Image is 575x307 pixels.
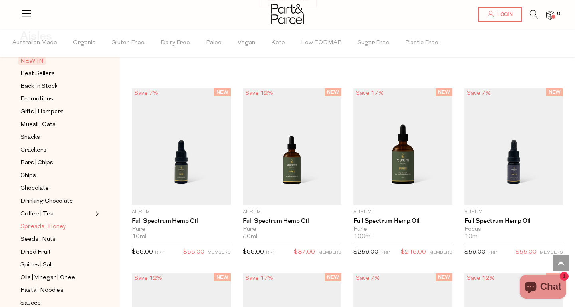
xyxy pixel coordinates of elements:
span: NEW IN [18,57,46,65]
span: Bars | Chips [20,158,53,168]
a: Coffee | Tea [20,209,93,219]
small: RRP [155,250,164,255]
div: Pure [353,226,452,233]
span: Muesli | Oats [20,120,56,130]
a: NEW IN [20,56,93,66]
span: Organic [73,29,95,57]
span: $215.00 [401,247,426,258]
div: Save 7% [132,88,161,99]
a: Oils | Vinegar | Ghee [20,273,93,283]
span: Crackers [20,146,46,155]
button: Expand/Collapse Coffee | Tea [93,209,99,218]
div: Save 12% [464,273,497,284]
span: Gluten Free [111,29,145,57]
span: Low FODMAP [301,29,341,57]
img: Part&Parcel [271,4,304,24]
span: Promotions [20,94,53,104]
span: $55.00 [183,247,204,258]
span: Sugar Free [357,29,389,57]
a: Bars | Chips [20,158,93,168]
span: $87.00 [294,247,315,258]
span: $59.00 [464,249,486,255]
span: NEW [325,88,341,96]
div: Pure [243,226,342,233]
span: Coffee | Tea [20,209,54,219]
span: 10ml [464,233,479,240]
span: Best Sellers [20,69,55,79]
span: NEW [214,88,231,96]
div: Save 12% [243,88,276,99]
span: NEW [325,273,341,281]
a: Drinking Chocolate [20,196,93,206]
img: Full Spectrum Hemp Oil [353,88,452,205]
span: 0 [555,10,562,18]
a: Muesli | Oats [20,120,93,130]
span: Australian Made [12,29,57,57]
span: Back In Stock [20,82,57,91]
span: Oils | Vinegar | Ghee [20,273,75,283]
a: Best Sellers [20,69,93,79]
div: Save 7% [464,88,493,99]
span: Drinking Chocolate [20,197,73,206]
a: Dried Fruit [20,247,93,257]
inbox-online-store-chat: Shopify online store chat [517,275,569,301]
a: Spices | Salt [20,260,93,270]
span: Dried Fruit [20,248,51,257]
span: Snacks [20,133,40,142]
a: Promotions [20,94,93,104]
span: NEW [546,88,563,96]
a: Snacks [20,132,93,142]
small: MEMBERS [208,250,231,255]
span: Gifts | Hampers [20,107,64,117]
small: MEMBERS [318,250,341,255]
span: Vegan [238,29,255,57]
a: Full Spectrum Hemp Oil [243,218,342,225]
span: $259.00 [353,249,379,255]
div: Focus [464,226,563,233]
div: Save 12% [132,273,165,284]
span: Spreads | Honey [20,222,66,232]
span: Dairy Free [161,29,190,57]
div: Save 17% [353,88,386,99]
div: Save 7% [353,273,382,284]
span: 10ml [132,233,146,240]
a: Full Spectrum Hemp Oil [132,218,231,225]
div: Pure [132,226,231,233]
span: NEW [436,273,452,281]
span: $59.00 [132,249,153,255]
img: Full Spectrum Hemp Oil [243,88,342,205]
a: Pasta | Noodles [20,285,93,295]
a: Gifts | Hampers [20,107,93,117]
a: 0 [546,11,554,19]
span: Plastic Free [405,29,438,57]
span: Keto [271,29,285,57]
small: RRP [266,250,275,255]
a: Chips [20,171,93,181]
small: MEMBERS [540,250,563,255]
a: Back In Stock [20,81,93,91]
p: Aurum [132,209,231,216]
small: RRP [488,250,497,255]
a: Seeds | Nuts [20,234,93,244]
span: NEW [436,88,452,96]
small: MEMBERS [429,250,452,255]
span: Spices | Salt [20,260,54,270]
span: Login [495,11,513,18]
p: Aurum [353,209,452,216]
span: NEW [214,273,231,281]
p: Aurum [464,209,563,216]
span: $99.00 [243,249,264,255]
a: Full Spectrum Hemp Oil [464,218,563,225]
small: RRP [381,250,390,255]
img: Full Spectrum Hemp Oil [132,88,231,205]
a: Crackers [20,145,93,155]
a: Full Spectrum Hemp Oil [353,218,452,225]
span: Pasta | Noodles [20,286,63,295]
a: Login [478,7,522,22]
span: Chips [20,171,36,181]
span: Paleo [206,29,222,57]
span: NEW [546,273,563,281]
span: $55.00 [516,247,537,258]
div: Save 17% [243,273,276,284]
img: Full Spectrum Hemp Oil [464,88,563,205]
